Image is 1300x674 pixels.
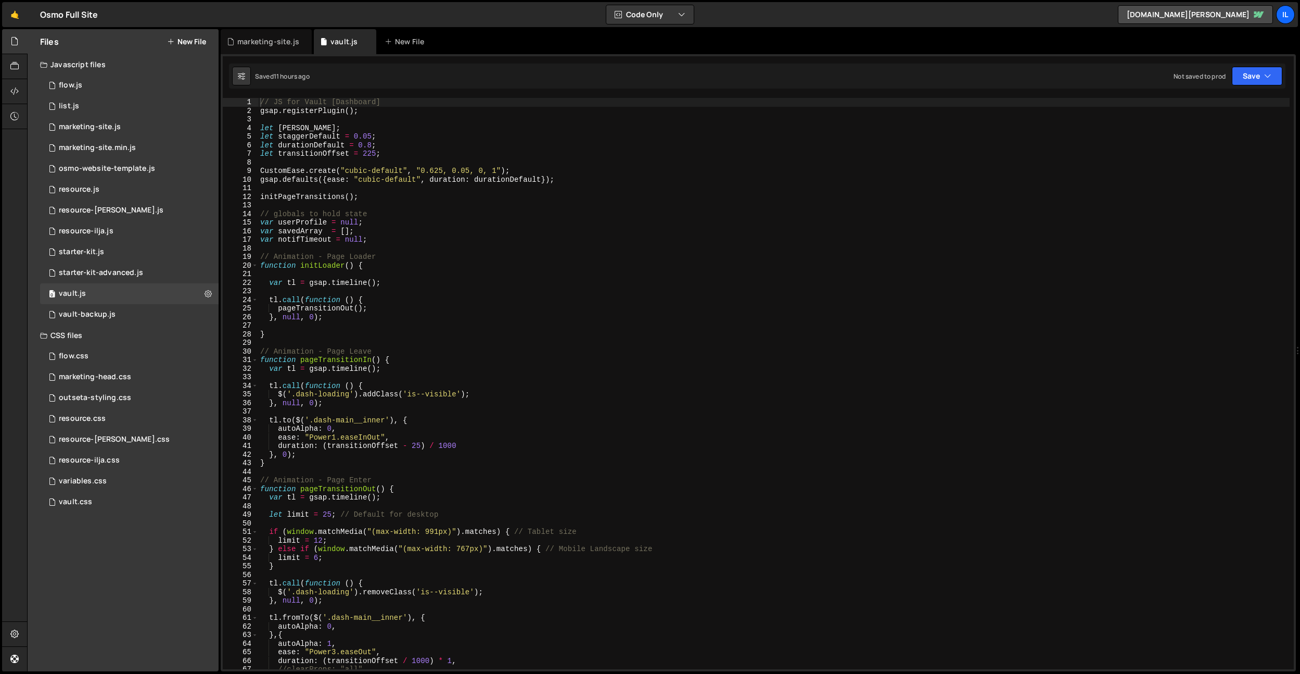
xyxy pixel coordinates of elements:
[237,36,299,47] div: marketing-site.js
[59,414,106,423] div: resource.css
[223,476,258,485] div: 45
[223,614,258,622] div: 61
[59,247,104,257] div: starter-kit.js
[40,304,219,325] div: 10598/25101.js
[223,390,258,399] div: 35
[59,352,88,361] div: flow.css
[223,210,258,219] div: 14
[223,193,258,202] div: 12
[223,321,258,330] div: 27
[223,579,258,588] div: 57
[223,244,258,253] div: 18
[223,201,258,210] div: 13
[40,408,219,429] div: 10598/27699.css
[40,117,219,138] div: 10598/28174.js
[223,502,258,511] div: 48
[59,456,120,465] div: resource-ilja.css
[40,8,98,21] div: Osmo Full Site
[223,124,258,133] div: 4
[223,468,258,477] div: 44
[223,287,258,296] div: 23
[59,122,121,132] div: marketing-site.js
[40,367,219,388] div: 10598/28175.css
[28,325,219,346] div: CSS files
[255,72,310,81] div: Saved
[223,235,258,244] div: 17
[223,347,258,356] div: 30
[223,304,258,313] div: 25
[223,519,258,528] div: 50
[223,425,258,433] div: 39
[40,471,219,492] div: 10598/27496.css
[40,429,219,450] div: 10598/27702.css
[59,102,79,111] div: list.js
[223,631,258,640] div: 63
[223,132,258,141] div: 5
[223,640,258,648] div: 64
[223,253,258,261] div: 19
[223,588,258,597] div: 58
[223,107,258,116] div: 2
[223,115,258,124] div: 3
[59,372,131,382] div: marketing-head.css
[223,433,258,442] div: 40
[223,270,258,279] div: 21
[59,393,131,403] div: outseta-styling.css
[40,75,219,96] div: 10598/27344.js
[40,221,219,242] div: 10598/27700.js
[40,346,219,367] div: 10598/27345.css
[59,164,155,173] div: osmo-website-template.js
[59,477,107,486] div: variables.css
[223,545,258,554] div: 53
[223,218,258,227] div: 15
[223,382,258,391] div: 34
[223,141,258,150] div: 6
[223,176,258,184] div: 10
[223,313,258,322] div: 26
[59,185,99,194] div: resource.js
[223,648,258,657] div: 65
[40,450,219,471] div: 10598/27703.css
[40,242,219,263] div: 10598/44660.js
[223,167,258,176] div: 9
[59,497,92,507] div: vault.css
[606,5,694,24] button: Code Only
[223,373,258,382] div: 33
[59,268,143,278] div: starter-kit-advanced.js
[223,356,258,365] div: 31
[59,206,163,215] div: resource-[PERSON_NAME].js
[223,571,258,580] div: 56
[40,263,219,283] div: 10598/44726.js
[223,158,258,167] div: 8
[223,365,258,373] div: 32
[223,416,258,425] div: 38
[28,54,219,75] div: Javascript files
[1276,5,1295,24] a: Il
[223,596,258,605] div: 59
[59,310,116,319] div: vault-backup.js
[223,562,258,571] div: 55
[223,493,258,502] div: 47
[223,98,258,107] div: 1
[59,81,82,90] div: flow.js
[40,179,219,200] div: 10598/27705.js
[1174,72,1226,81] div: Not saved to prod
[223,149,258,158] div: 7
[49,291,55,299] span: 0
[223,622,258,631] div: 62
[223,339,258,347] div: 29
[223,657,258,666] div: 66
[40,283,219,304] div: 10598/24130.js
[223,451,258,459] div: 42
[1118,5,1273,24] a: [DOMAIN_NAME][PERSON_NAME]
[330,36,358,47] div: vault.js
[40,96,219,117] div: 10598/26158.js
[40,200,219,221] div: 10598/27701.js
[223,459,258,468] div: 43
[59,227,113,236] div: resource-ilja.js
[40,388,219,408] div: 10598/27499.css
[223,279,258,288] div: 22
[385,36,428,47] div: New File
[223,510,258,519] div: 49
